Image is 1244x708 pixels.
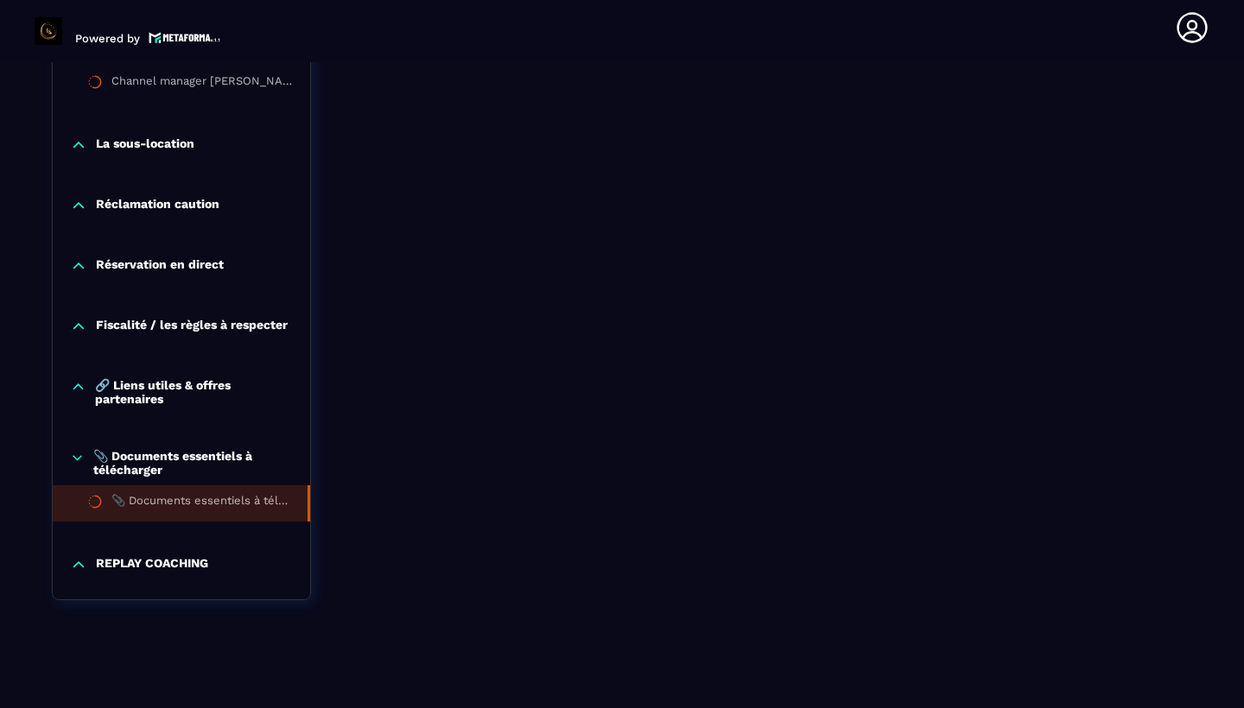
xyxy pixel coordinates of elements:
div: 📎 Documents essentiels à télécharger [111,494,290,513]
img: logo [149,30,221,45]
p: REPLAY COACHING [96,556,208,573]
p: Fiscalité / les règles à respecter [96,318,288,335]
p: Réservation en direct [96,257,224,275]
div: Channel manager [PERSON_NAME] [111,74,293,93]
p: 🔗 Liens utiles & offres partenaires [95,378,293,406]
p: La sous-location [96,136,194,154]
p: Powered by [75,32,140,45]
img: logo-branding [35,17,62,45]
p: 📎 Documents essentiels à télécharger [93,449,293,477]
p: Réclamation caution [96,197,219,214]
